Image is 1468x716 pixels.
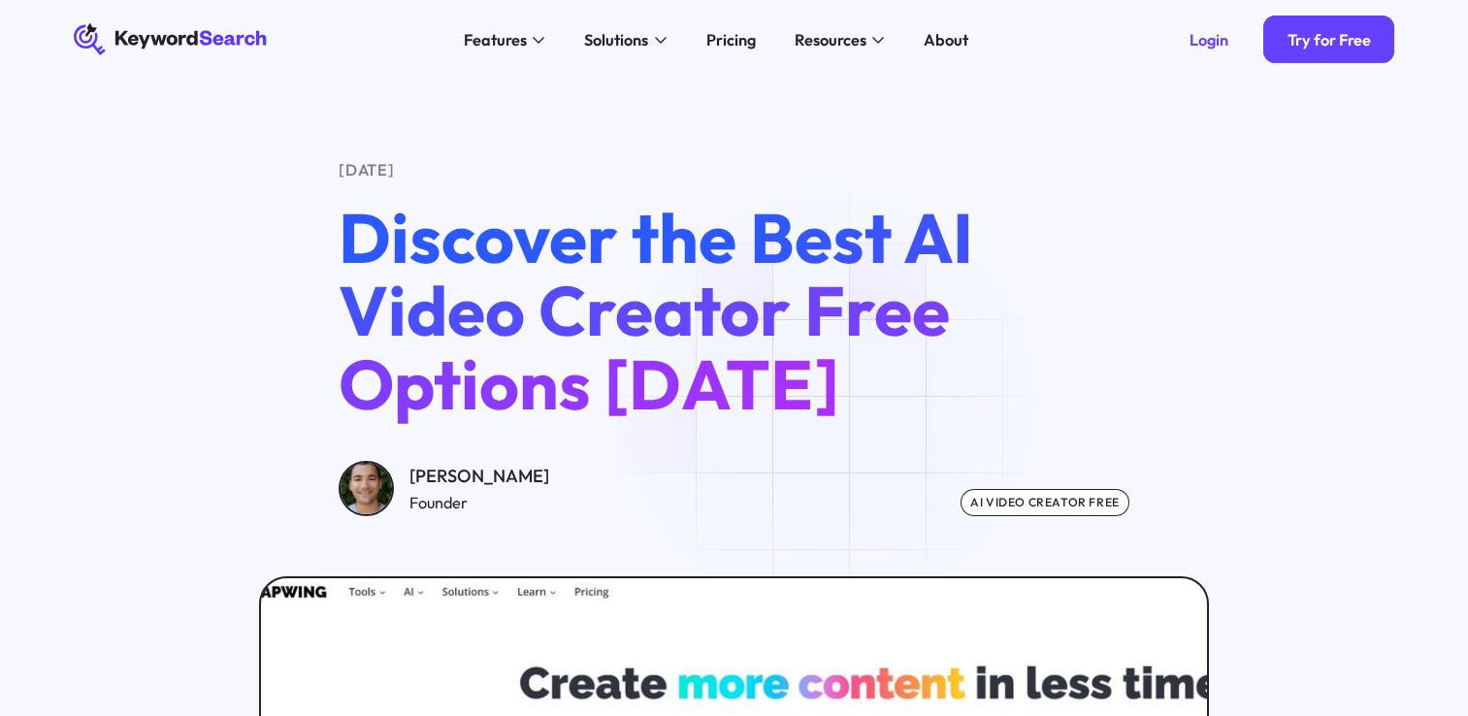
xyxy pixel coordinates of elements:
div: [DATE] [339,158,1129,181]
div: [PERSON_NAME] [409,463,549,491]
div: Resources [795,28,866,51]
div: Login [1190,30,1228,49]
span: Discover the Best AI Video Creator Free Options [DATE] [339,194,973,428]
a: Try for Free [1263,16,1394,63]
div: Try for Free [1288,30,1371,49]
div: Solutions [584,28,648,51]
div: Pricing [706,28,756,51]
div: Features [464,28,527,51]
a: Login [1165,16,1252,63]
a: About [912,23,980,55]
div: About [924,28,968,51]
a: Pricing [694,23,767,55]
div: Founder [409,491,549,514]
div: ai video creator free [961,489,1129,517]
